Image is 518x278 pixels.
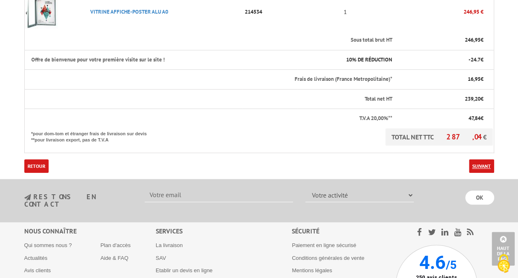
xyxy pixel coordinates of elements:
a: Etablir un devis en ligne [156,267,213,273]
img: Cookies (fenêtre modale) [493,253,514,274]
a: Conditions générales de vente [292,255,364,261]
p: - € [400,56,483,64]
a: Suivant [469,159,494,173]
a: SAV [156,255,166,261]
h3: restons en contact [24,193,133,208]
th: Sous total brut HT [24,31,393,50]
span: 24.7 [471,56,480,63]
input: Votre email [145,188,293,202]
a: Aide & FAQ [101,255,129,261]
div: Nous connaître [24,226,156,236]
span: 16,95 [468,75,480,82]
a: Qui sommes nous ? [24,242,72,248]
p: TOTAL NET TTC € [385,128,493,146]
span: 47,84 [469,115,480,122]
span: 239,20 [465,95,480,102]
p: € [400,95,483,103]
span: 287,04 [446,132,483,141]
a: La livraison [156,242,183,248]
a: Retour [24,159,49,173]
p: T.V.A 20,00%** [31,115,392,123]
p: *pour dom-tom et étranger frais de livraison sur devis **pour livraison export, pas de T.V.A [31,128,155,144]
img: newsletter.jpg [24,194,31,201]
a: Plan d'accès [101,242,131,248]
button: Cookies (fenêtre modale) [489,250,518,278]
p: € [400,36,483,44]
a: Mentions légales [292,267,332,273]
span: 246,95 [465,36,480,43]
div: Sécurité [292,226,395,236]
th: Offre de bienvenue pour votre première visite sur le site ! [24,50,297,70]
th: Total net HT [24,89,393,109]
p: 246,95 € [393,5,483,19]
span: 10 [346,56,352,63]
a: Haut de la page [492,232,515,266]
p: € [400,75,483,83]
a: VITRINE AFFICHE-POSTER ALU A0 [90,8,168,15]
a: Avis clients [24,267,51,273]
input: OK [465,191,494,205]
p: % DE RÉDUCTION [304,56,392,64]
a: Paiement en ligne sécurisé [292,242,356,248]
th: Frais de livraison (France Metropolitaine)* [24,70,393,90]
p: 214534 [242,5,297,19]
a: Actualités [24,255,47,261]
div: Services [156,226,292,236]
p: € [400,115,483,123]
